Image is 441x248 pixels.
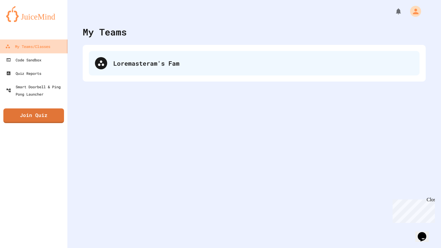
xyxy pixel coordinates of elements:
[6,6,61,22] img: logo-orange.svg
[415,224,435,242] iframe: chat widget
[113,59,413,68] div: Loremasteram's Fam
[6,83,65,98] div: Smart Doorbell & Ping Pong Launcher
[6,56,41,64] div: Code Sandbox
[3,108,64,123] a: Join Quiz
[404,4,423,18] div: My Account
[2,2,42,39] div: Chat with us now!Close
[83,25,127,39] div: My Teams
[383,6,404,16] div: My Notifications
[6,70,41,77] div: Quiz Reports
[390,197,435,223] iframe: chat widget
[5,43,50,50] div: My Teams/Classes
[89,51,420,75] div: Loremasteram's Fam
